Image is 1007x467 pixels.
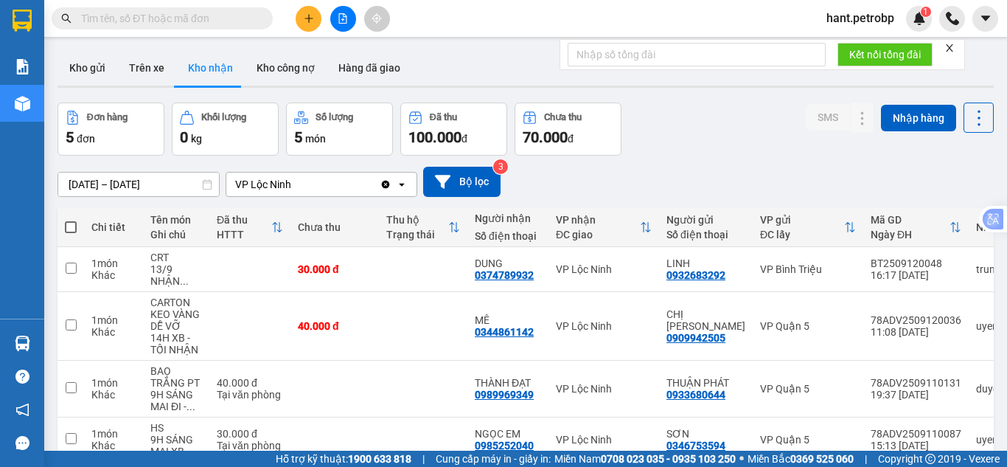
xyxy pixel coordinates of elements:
div: DUNG [475,257,541,269]
div: 0985252040 [475,440,534,452]
div: 0346753594 [666,440,725,452]
div: CHỊ LINH [666,308,745,332]
div: VP Quận 5 [760,320,856,332]
span: notification [15,403,29,417]
button: Khối lượng0kg [172,103,279,156]
div: HTTT [217,229,271,241]
div: VP Lộc Ninh [556,263,652,275]
div: Đã thu [217,214,271,226]
span: search [61,13,72,24]
div: BT2509120048 [871,257,961,269]
button: Bộ lọc [423,167,501,197]
svg: Clear value [380,179,391,190]
span: kg [191,133,202,145]
div: Chưa thu [298,221,372,233]
span: file-add [338,13,348,24]
th: Toggle SortBy [209,208,290,247]
div: Số lượng [316,112,353,122]
span: ... [189,446,198,457]
div: ĐC lấy [760,229,844,241]
div: Khác [91,269,136,281]
div: Tại văn phòng [217,389,283,401]
div: VP Lộc Ninh [235,177,291,192]
div: VP Quận 5 [760,434,856,446]
img: logo-vxr [13,10,32,32]
div: Chi tiết [91,221,136,233]
div: SƠN [666,428,745,440]
div: VP Lộc Ninh [556,383,652,395]
div: 30.000 đ [217,428,283,440]
div: 1 món [91,377,136,389]
span: close [944,43,955,53]
div: LINH [666,257,745,269]
button: plus [296,6,321,32]
div: 78ADV2509120036 [871,314,961,326]
div: 30.000 đ [298,263,372,275]
div: THÀNH ĐẠT [475,377,541,389]
div: Đã thu [430,112,457,122]
span: Miền Nam [554,451,736,467]
span: ... [180,275,189,287]
span: 5 [294,128,302,146]
div: VP Quận 5 [760,383,856,395]
span: 5 [66,128,74,146]
div: Khác [91,326,136,338]
th: Toggle SortBy [379,208,467,247]
input: Select a date range. [58,173,219,196]
div: Mã GD [871,214,949,226]
span: món [305,133,326,145]
span: copyright [925,454,935,464]
button: Chưa thu70.000đ [515,103,621,156]
div: 16:17 [DATE] [871,269,961,281]
button: Số lượng5món [286,103,393,156]
div: Người gửi [666,214,745,226]
span: Hỗ trợ kỹ thuật: [276,451,411,467]
div: BAO TRẮNG PT [150,365,202,389]
div: NGỌC EM [475,428,541,440]
span: plus [304,13,314,24]
span: ⚪️ [739,456,744,462]
th: Toggle SortBy [753,208,863,247]
th: Toggle SortBy [863,208,969,247]
div: HS [150,422,202,434]
div: VP Bình Triệu [760,263,856,275]
div: 13/9 NHẬN HÀNG [150,263,202,287]
div: Người nhận [475,212,541,224]
div: Ngày ĐH [871,229,949,241]
div: CARTON KEO VÀNG DỄ VỠ [150,297,202,332]
div: Ghi chú [150,229,202,241]
sup: 3 [493,159,508,174]
span: đ [461,133,467,145]
div: Số điện thoại [475,230,541,242]
div: 0374789932 [475,269,534,281]
div: 0344861142 [475,326,534,338]
div: VP nhận [556,214,640,226]
button: SMS [806,104,850,131]
strong: 0708 023 035 - 0935 103 250 [601,453,736,465]
div: 0932683292 [666,269,725,281]
input: Selected VP Lộc Ninh. [293,177,294,192]
div: 1 món [91,314,136,326]
div: 0989969349 [475,389,534,401]
button: Kết nối tổng đài [837,43,933,66]
div: Tại văn phòng [217,440,283,452]
sup: 1 [921,7,931,17]
span: Kết nối tổng đài [849,46,921,63]
span: | [422,451,425,467]
span: message [15,436,29,450]
div: 15:13 [DATE] [871,440,961,452]
span: 70.000 [523,128,568,146]
span: aim [372,13,382,24]
div: 14H XB - TỐI NHẬN [150,332,202,356]
div: Khối lượng [201,112,246,122]
div: Số điện thoại [666,229,745,241]
div: MÊ [475,314,541,326]
div: Đơn hàng [87,112,128,122]
strong: 1900 633 818 [348,453,411,465]
img: solution-icon [15,59,30,75]
button: caret-down [972,6,998,32]
span: | [865,451,867,467]
img: icon-new-feature [913,12,926,25]
span: đ [568,133,574,145]
span: đơn [77,133,95,145]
